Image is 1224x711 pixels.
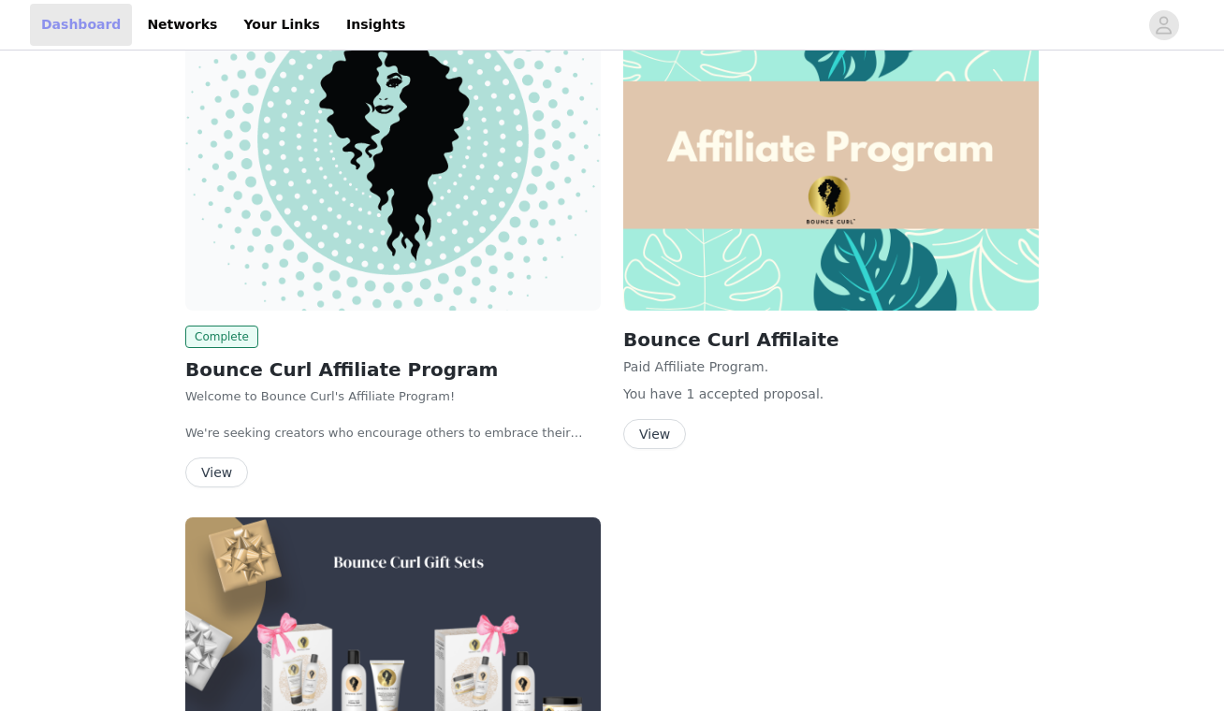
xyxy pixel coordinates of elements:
a: View [185,466,248,480]
a: Networks [136,4,228,46]
p: You have 1 accepted proposal . [623,385,1039,404]
p: Welcome to Bounce Curl's Affiliate Program! [185,387,601,406]
a: Dashboard [30,4,132,46]
button: View [623,419,686,449]
div: avatar [1155,10,1173,40]
h2: Bounce Curl Affiliate Program [185,355,601,384]
p: Paid Affiliate Program. [623,357,1039,377]
p: We're seeking creators who encourage others to embrace their natural curls. If this sounds like y... [185,424,601,443]
a: Insights [335,4,416,46]
h2: Bounce Curl Affilaite [623,326,1039,354]
a: Your Links [232,4,331,46]
a: View [623,428,686,442]
span: Complete [185,326,258,348]
button: View [185,457,248,487]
